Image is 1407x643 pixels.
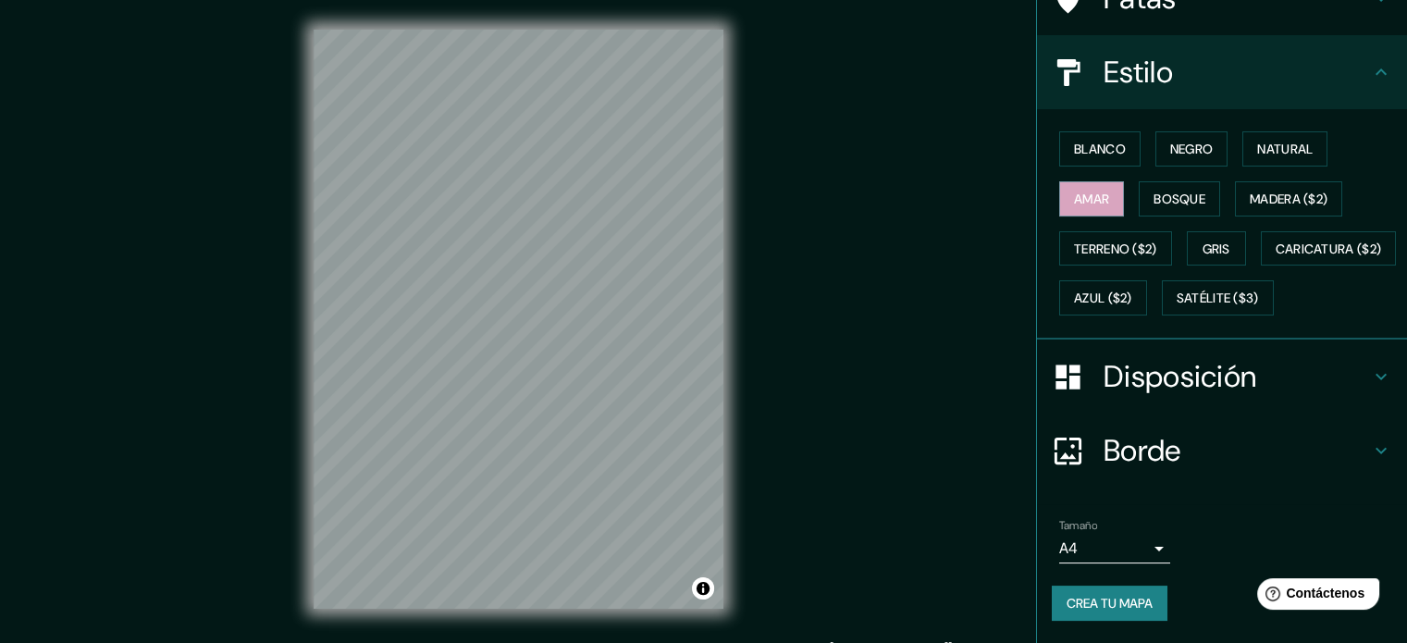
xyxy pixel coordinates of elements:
[1059,181,1124,216] button: Amar
[1187,231,1246,266] button: Gris
[1052,586,1167,621] button: Crea tu mapa
[1162,280,1274,315] button: Satélite ($3)
[1074,141,1126,157] font: Blanco
[1074,241,1157,257] font: Terreno ($2)
[1257,141,1313,157] font: Natural
[1059,518,1097,533] font: Tamaño
[1261,231,1397,266] button: Caricatura ($2)
[1059,538,1078,558] font: A4
[314,30,723,609] canvas: Mapa
[1104,53,1173,92] font: Estilo
[1203,241,1230,257] font: Gris
[1276,241,1382,257] font: Caricatura ($2)
[1059,534,1170,563] div: A4
[1235,181,1342,216] button: Madera ($2)
[1059,280,1147,315] button: Azul ($2)
[1104,357,1256,396] font: Disposición
[692,577,714,600] button: Activar o desactivar atribución
[1154,191,1205,207] font: Bosque
[1067,595,1153,612] font: Crea tu mapa
[1170,141,1214,157] font: Negro
[1037,414,1407,488] div: Borde
[1250,191,1327,207] font: Madera ($2)
[1074,191,1109,207] font: Amar
[1037,35,1407,109] div: Estilo
[1139,181,1220,216] button: Bosque
[1059,131,1141,167] button: Blanco
[1242,131,1327,167] button: Natural
[1177,291,1259,307] font: Satélite ($3)
[1242,571,1387,623] iframe: Lanzador de widgets de ayuda
[1104,431,1181,470] font: Borde
[1037,340,1407,414] div: Disposición
[1074,291,1132,307] font: Azul ($2)
[1155,131,1228,167] button: Negro
[1059,231,1172,266] button: Terreno ($2)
